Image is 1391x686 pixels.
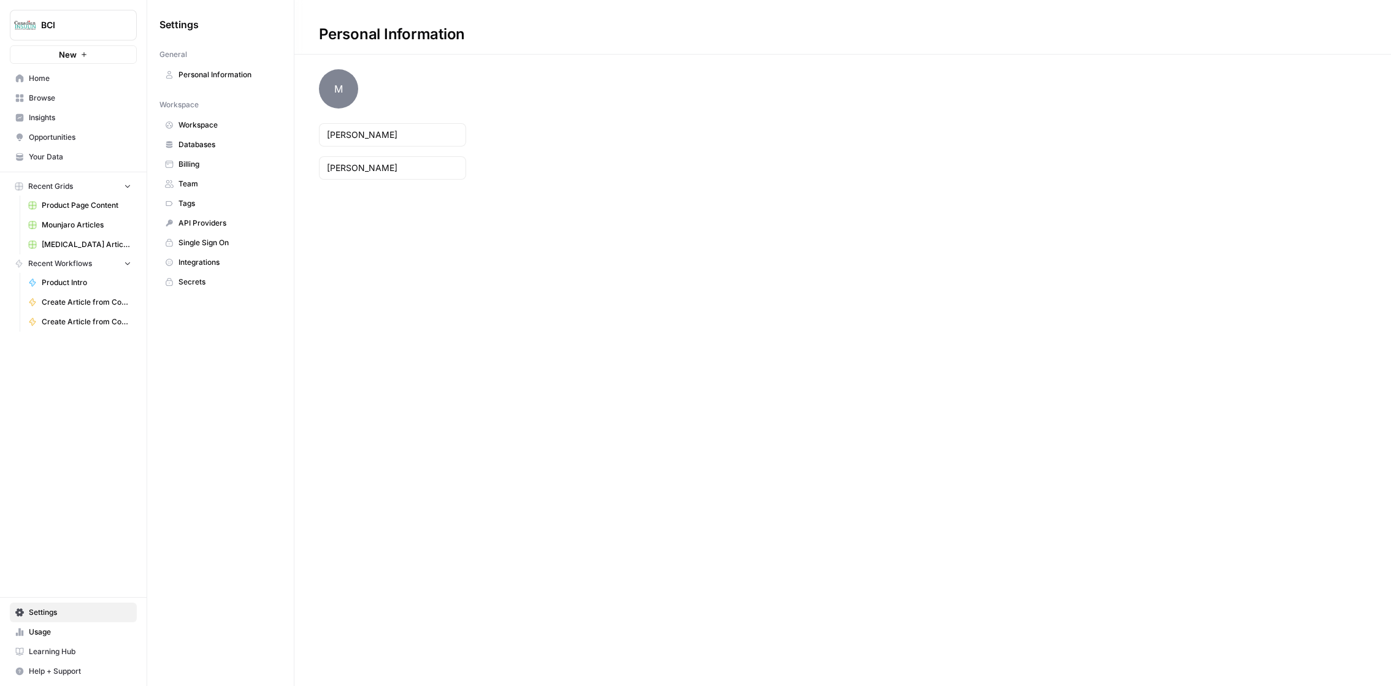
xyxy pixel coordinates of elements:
span: Workspace [178,120,276,131]
span: Opportunities [29,132,131,143]
span: Create Article from Content Brief - [PERSON_NAME] [42,297,131,308]
span: Tags [178,198,276,209]
span: Your Data [29,151,131,162]
a: Mounjaro Articles [23,215,137,235]
a: Workspace [159,115,282,135]
a: Product Page Content [23,196,137,215]
img: BCI Logo [14,14,36,36]
span: Billing [178,159,276,170]
a: Learning Hub [10,642,137,661]
a: Billing [159,154,282,174]
a: Your Data [10,147,137,167]
a: Home [10,69,137,88]
span: Insights [29,112,131,123]
a: Create Article from Content Brief - [PERSON_NAME] [23,292,137,312]
span: BCI [41,19,115,31]
div: Personal Information [294,25,489,44]
span: Product Intro [42,277,131,288]
a: Tags [159,194,282,213]
span: M [319,69,358,109]
a: API Providers [159,213,282,233]
span: Browse [29,93,131,104]
a: Single Sign On [159,233,282,253]
button: Workspace: BCI [10,10,137,40]
span: General [159,49,187,60]
span: Help + Support [29,666,131,677]
span: Secrets [178,276,276,288]
a: Integrations [159,253,282,272]
a: Databases [159,135,282,154]
span: Personal Information [178,69,276,80]
a: Personal Information [159,65,282,85]
a: Browse [10,88,137,108]
span: Learning Hub [29,646,131,657]
span: Settings [29,607,131,618]
span: Home [29,73,131,84]
a: Opportunities [10,128,137,147]
span: Product Page Content [42,200,131,211]
button: Help + Support [10,661,137,681]
span: Usage [29,627,131,638]
span: API Providers [178,218,276,229]
a: Secrets [159,272,282,292]
span: Settings [159,17,199,32]
a: Settings [10,603,137,622]
button: New [10,45,137,64]
button: Recent Workflows [10,254,137,273]
a: Product Intro [23,273,137,292]
span: Databases [178,139,276,150]
span: Workspace [159,99,199,110]
span: Create Article from Content Brief - [MEDICAL_DATA] [42,316,131,327]
a: Insights [10,108,137,128]
span: Recent Workflows [28,258,92,269]
span: Team [178,178,276,189]
span: Recent Grids [28,181,73,192]
span: Single Sign On [178,237,276,248]
a: Usage [10,622,137,642]
span: New [59,48,77,61]
span: Integrations [178,257,276,268]
a: Create Article from Content Brief - [MEDICAL_DATA] [23,312,137,332]
button: Recent Grids [10,177,137,196]
a: [MEDICAL_DATA] Articles [23,235,137,254]
span: Mounjaro Articles [42,219,131,231]
span: [MEDICAL_DATA] Articles [42,239,131,250]
a: Team [159,174,282,194]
